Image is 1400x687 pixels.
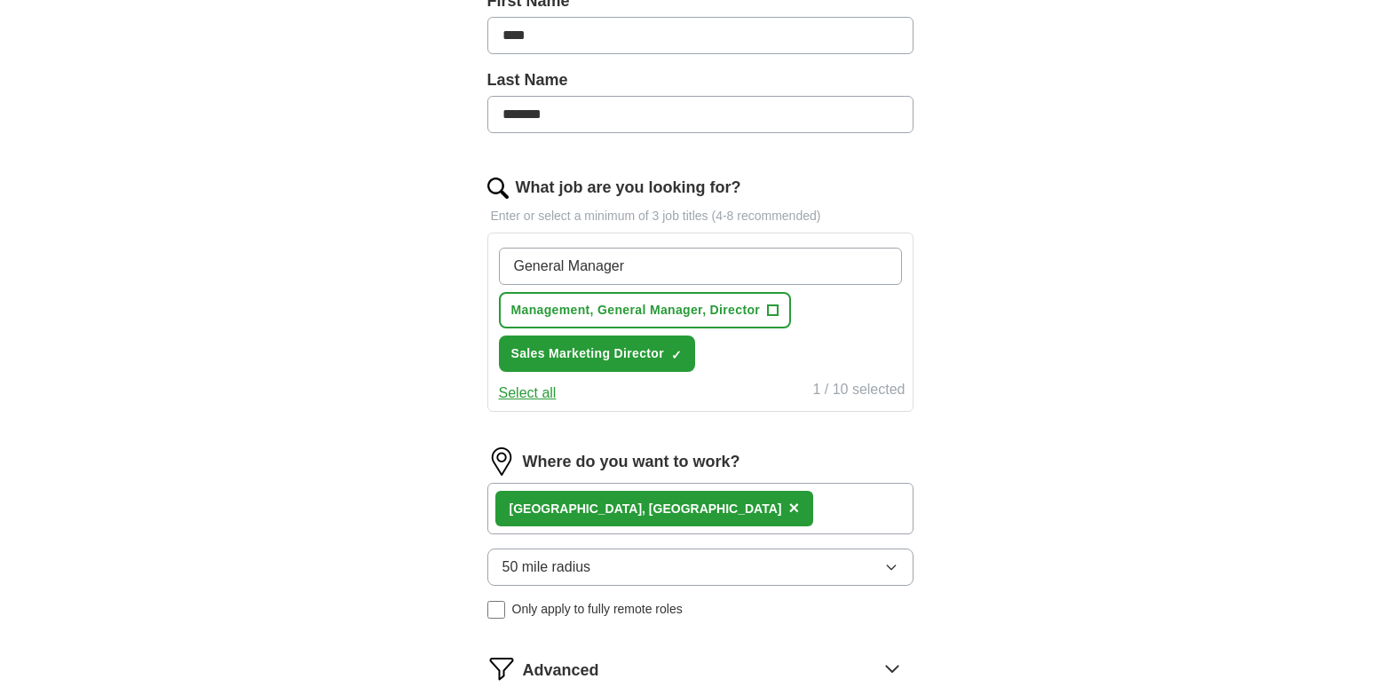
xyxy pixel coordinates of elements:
span: 50 mile radius [502,557,591,578]
p: Enter or select a minimum of 3 job titles (4-8 recommended) [487,207,914,225]
button: 50 mile radius [487,549,914,586]
button: Sales Marketing Director✓ [499,336,696,372]
span: Sales Marketing Director [511,344,665,363]
button: Select all [499,383,557,404]
span: × [788,498,799,517]
label: What job are you looking for? [516,176,741,200]
input: Type a job title and press enter [499,248,902,285]
strong: [GEOGRAPHIC_DATA] [510,501,643,516]
button: Management, General Manager, Director [499,292,792,328]
img: filter [487,654,516,683]
span: ✓ [671,348,682,362]
img: search.png [487,178,509,199]
label: Last Name [487,68,914,92]
span: Advanced [523,659,599,683]
input: Only apply to fully remote roles [487,601,505,619]
label: Where do you want to work? [523,450,740,474]
button: × [788,495,799,522]
div: 1 / 10 selected [812,379,905,404]
img: location.png [487,447,516,476]
span: Management, General Manager, Director [511,301,761,320]
div: , [GEOGRAPHIC_DATA] [510,500,782,518]
span: Only apply to fully remote roles [512,600,683,619]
